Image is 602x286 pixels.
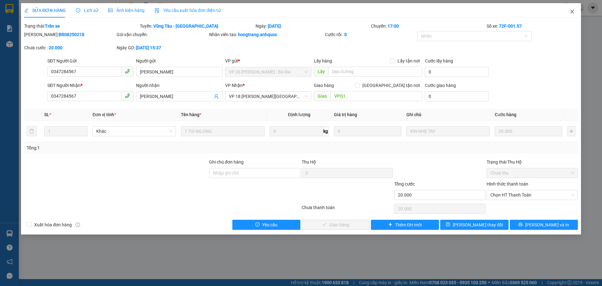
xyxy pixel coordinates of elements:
div: [PERSON_NAME]: [24,31,115,38]
span: Lấy tận nơi [395,57,422,64]
div: Chuyến: [370,23,486,30]
span: Tổng cước [394,181,415,186]
b: Trên xe [45,24,60,29]
span: Định lượng [288,112,310,117]
div: Người gửi [136,57,222,64]
span: plus [388,222,393,227]
span: Khác [96,127,172,136]
span: Yêu cầu [262,221,277,228]
input: Ghi Chú [406,126,490,136]
span: Giá trị hàng [334,112,357,117]
span: Giao hàng [314,83,334,88]
input: Cước lấy hàng [425,67,489,77]
span: printer [518,222,523,227]
span: Lịch sử [76,8,98,13]
span: Yêu cầu xuất hóa đơn điện tử [155,8,221,13]
span: Chưa thu [490,168,574,178]
div: Trạng thái Thu Hộ [487,159,578,165]
span: Lấy hàng [314,58,332,63]
div: SĐT Người Nhận [47,82,134,89]
button: save[PERSON_NAME] thay đổi [440,220,508,230]
span: Cước hàng [495,112,516,117]
span: SL [44,112,49,117]
label: Cước giao hàng [425,83,456,88]
span: VP Nhận [225,83,243,88]
span: save [446,222,450,227]
img: icon [155,8,160,13]
b: Vũng Tàu - [GEOGRAPHIC_DATA] [153,24,218,29]
span: exclamation-circle [255,222,260,227]
button: delete [27,126,37,136]
span: [PERSON_NAME] và In [525,221,569,228]
b: BR08250218 [59,32,84,37]
span: Thêm ĐH mới [395,221,422,228]
span: Lấy [314,67,328,77]
span: SỬA ĐƠN HÀNG [24,8,66,13]
span: picture [108,8,113,13]
span: kg [323,126,329,136]
span: phone [125,69,130,74]
input: Ghi chú đơn hàng [209,168,300,178]
span: VP 18 Nguyễn Thái Bình - Quận 1 [229,92,308,101]
input: Dọc đường [328,67,422,77]
div: Ngày: [255,23,371,30]
div: Gói vận chuyển: [117,31,208,38]
div: Chưa thanh toán [301,204,393,215]
span: clock-circle [76,8,80,13]
span: Tên hàng [181,112,201,117]
span: Giao [314,91,330,101]
th: Ghi chú [404,109,492,121]
label: Ghi chú đơn hàng [209,159,244,165]
div: VP gửi [225,57,311,64]
span: Thu Hộ [302,159,316,165]
input: VD: Bàn, Ghế [181,126,264,136]
span: VP 36 Lê Thành Duy - Bà Rịa [229,67,308,77]
b: 72F-001.57 [499,24,522,29]
span: [GEOGRAPHIC_DATA] tận nơi [360,82,422,89]
b: [DATE] 15:37 [136,45,161,50]
input: Cước giao hàng [425,91,489,101]
label: Cước lấy hàng [425,58,453,63]
b: [DATE] [268,24,281,29]
span: info-circle [76,223,80,227]
div: Cước rồi : [325,31,416,38]
div: Nhân viên tạo: [209,31,324,38]
b: 20.000 [49,45,62,50]
label: Hình thức thanh toán [487,181,528,186]
div: Tuyến: [139,23,255,30]
button: Close [563,3,581,21]
input: Dọc đường [330,91,422,101]
input: 0 [495,126,562,136]
button: plusThêm ĐH mới [371,220,439,230]
span: Ảnh kiện hàng [108,8,145,13]
button: plus [567,126,575,136]
div: SĐT Người Gửi [47,57,134,64]
b: 17:00 [388,24,399,29]
b: 0 [344,32,347,37]
button: printer[PERSON_NAME] và In [510,220,578,230]
div: Chưa cước : [24,44,115,51]
input: 0 [334,126,401,136]
span: Đơn vị tính [92,112,116,117]
div: Tổng: 1 [27,144,232,151]
div: Trạng thái: [24,23,139,30]
span: edit [24,8,29,13]
span: close [570,9,575,14]
div: Ngày GD: [117,44,208,51]
div: Số xe: [486,23,578,30]
div: Người nhận [136,82,222,89]
span: Chọn HT Thanh Toán [490,190,574,200]
span: phone [125,93,130,98]
span: Xuất hóa đơn hàng [32,221,74,228]
span: user-add [214,94,219,99]
button: exclamation-circleYêu cầu [232,220,300,230]
b: hongtrang.anhquoc [238,32,277,37]
button: checkGiao hàng [302,220,370,230]
span: [PERSON_NAME] thay đổi [453,221,503,228]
